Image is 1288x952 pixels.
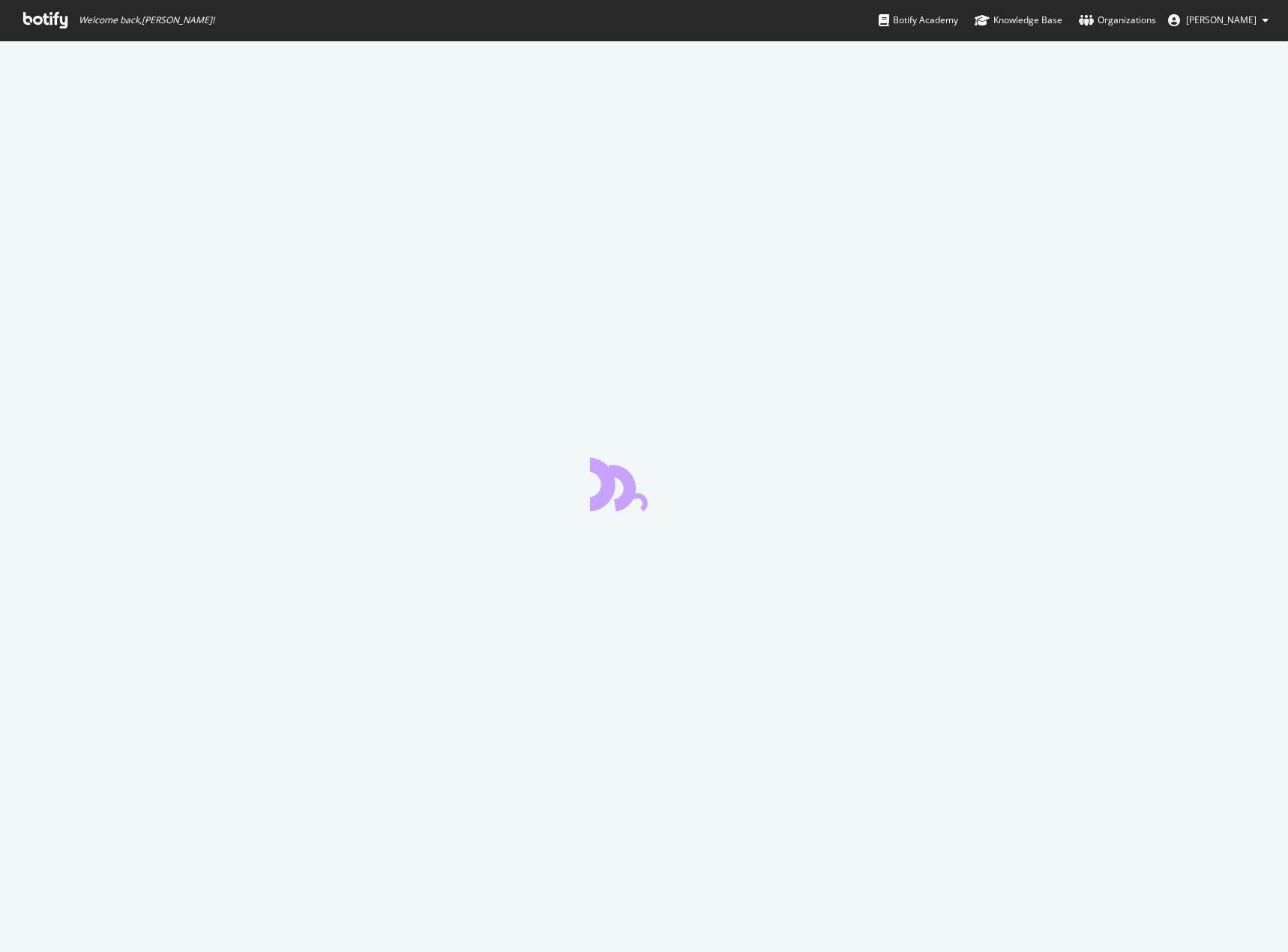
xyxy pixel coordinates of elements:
[1156,8,1281,32] button: [PERSON_NAME]
[590,457,698,511] div: animation
[1186,13,1257,26] span: Katie Larkins
[879,13,958,28] div: Botify Academy
[1079,13,1156,28] div: Organizations
[79,14,214,26] span: Welcome back, [PERSON_NAME] !
[975,13,1062,28] div: Knowledge Base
